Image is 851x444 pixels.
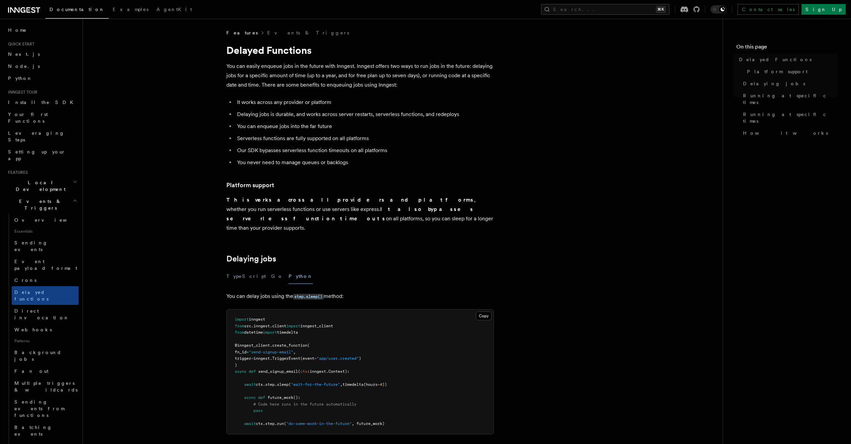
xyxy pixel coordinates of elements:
[12,336,79,346] span: Patterns
[113,7,148,12] span: Examples
[743,80,805,87] span: Delaying jobs
[8,112,48,124] span: Your first Functions
[268,395,293,400] span: future_work
[258,395,265,400] span: def
[744,66,838,78] a: Platform support
[740,90,838,108] a: Running at specific times
[12,324,79,336] a: Webhooks
[8,76,32,81] span: Python
[5,96,79,108] a: Install the SDK
[14,380,78,393] span: Multiple triggers & wildcards
[14,308,69,320] span: Direct invocation
[12,396,79,421] a: Sending events from functions
[5,177,79,195] button: Local Development
[263,421,265,426] span: .
[251,324,253,328] span: .
[5,179,73,193] span: Local Development
[235,158,494,167] li: You never need to manage queues or backlogs
[326,369,328,374] span: .
[14,327,52,332] span: Webhooks
[743,111,838,124] span: Running at specific times
[272,356,300,361] span: TriggerEvent
[109,2,152,18] a: Examples
[314,356,317,361] span: =
[5,170,28,175] span: Features
[235,134,494,143] li: Serverless functions are fully supported on all platforms
[270,343,272,348] span: .
[378,382,380,387] span: =
[235,356,251,361] span: trigger
[8,27,27,33] span: Home
[5,146,79,164] a: Setting up your app
[300,356,314,361] span: (event
[272,324,286,328] span: client
[14,240,48,252] span: Sending events
[289,269,313,284] button: Python
[291,382,340,387] span: "wait-for-the-future"
[253,402,356,407] span: # Code here runs in the future automatically
[5,198,73,211] span: Events & Triggers
[265,421,275,426] span: step
[226,44,494,56] h1: Delayed Functions
[235,363,237,367] span: )
[226,62,494,90] p: You can easily enqueue jobs in the future with Inngest. Inngest offers two ways to run jobs in th...
[277,330,298,335] span: timedelta
[5,48,79,60] a: Next.js
[226,292,494,301] p: You can delay jobs using the method:
[286,324,300,328] span: import
[249,350,293,354] span: "send-signup-email"
[286,421,352,426] span: "do-some-work-in-the-future"
[5,60,79,72] a: Node.js
[244,330,263,335] span: datetime
[275,421,277,426] span: .
[541,4,669,15] button: Search...⌘K
[359,356,361,361] span: )
[363,382,378,387] span: (hours
[317,356,359,361] span: "app/user.created"
[45,2,109,19] a: Documentation
[14,290,48,302] span: Delayed functions
[656,6,665,13] kbd: ⌘K
[249,369,256,374] span: def
[8,149,66,161] span: Setting up your app
[8,51,40,57] span: Next.js
[12,346,79,365] a: Background jobs
[738,4,799,15] a: Contact sales
[277,382,289,387] span: sleep
[307,343,310,348] span: (
[5,72,79,84] a: Python
[12,377,79,396] a: Multiple triggers & wildcards
[12,214,79,226] a: Overview
[49,7,105,12] span: Documentation
[743,130,828,136] span: How it works
[270,324,272,328] span: .
[310,369,326,374] span: inngest
[256,421,263,426] span: ctx
[226,29,258,36] span: Features
[226,269,266,284] button: TypeScript
[5,90,37,95] span: Inngest tour
[226,195,494,233] p: , whether you run serverless functions or use servers like express. on all platforms, so you can ...
[12,274,79,286] a: Crons
[235,146,494,155] li: Our SDK bypasses serverless function timeouts on all platforms
[12,286,79,305] a: Delayed functions
[14,350,62,362] span: Background jobs
[258,369,298,374] span: send_signup_email
[244,382,256,387] span: await
[5,108,79,127] a: Your first Functions
[235,324,244,328] span: from
[235,343,270,348] span: @inngest_client
[244,421,256,426] span: await
[14,368,48,374] span: Fan out
[5,195,79,214] button: Events & Triggers
[226,197,474,203] strong: This works across all providers and platforms
[249,317,265,322] span: inngest
[226,254,276,263] a: Delaying jobs
[743,92,838,106] span: Running at specific times
[265,382,275,387] span: step
[382,382,387,387] span: ))
[747,68,808,75] span: Platform support
[12,255,79,274] a: Event payload format
[235,110,494,119] li: Delaying jobs is durable, and works across server restarts, serverless functions, and redeploys
[14,425,52,437] span: Batching events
